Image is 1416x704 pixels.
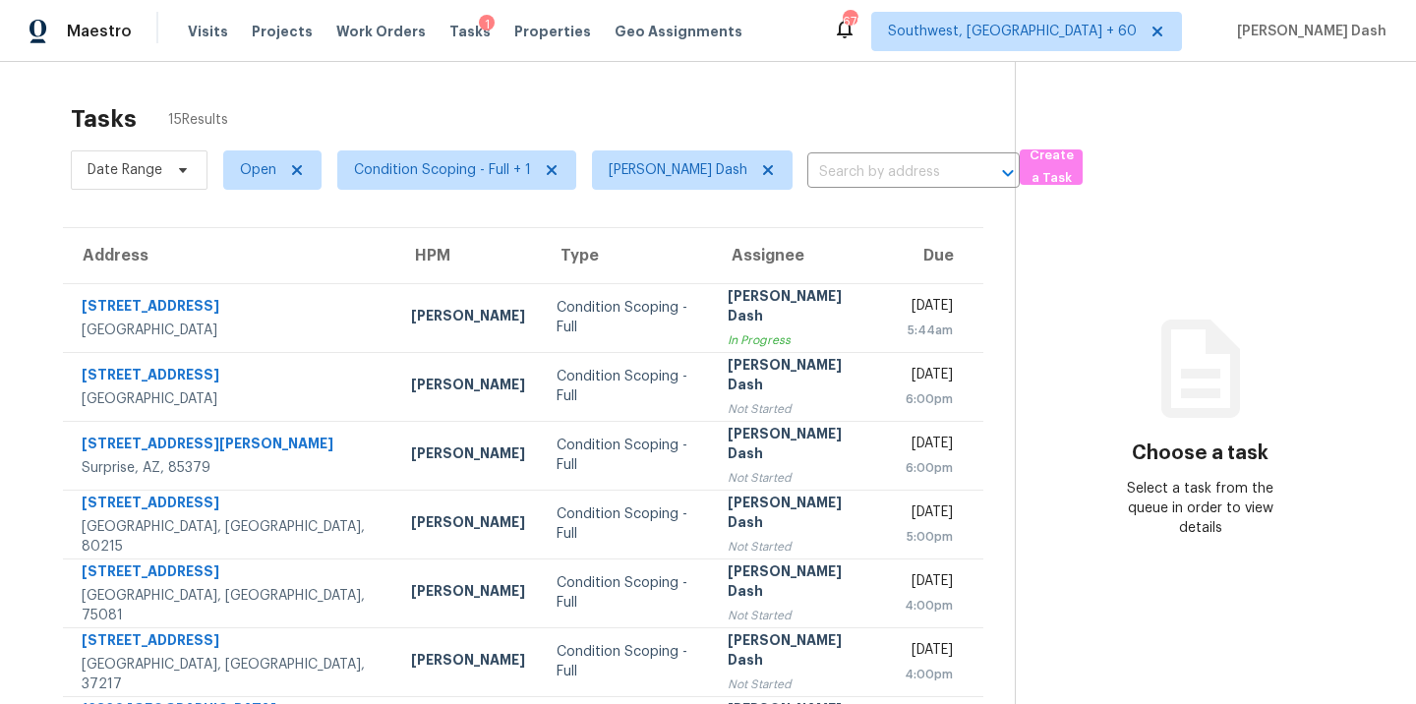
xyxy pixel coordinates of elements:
span: 15 Results [168,110,228,130]
span: Open [240,160,276,180]
div: [STREET_ADDRESS][PERSON_NAME] [82,434,380,458]
div: [PERSON_NAME] Dash [728,630,873,675]
span: Properties [514,22,591,41]
div: Condition Scoping - Full [557,367,696,406]
h2: Tasks [71,109,137,129]
th: Due [889,228,983,283]
div: In Progress [728,330,873,350]
span: Work Orders [336,22,426,41]
div: [PERSON_NAME] [411,512,525,537]
div: 5:44am [905,321,953,340]
span: Maestro [67,22,132,41]
span: Condition Scoping - Full + 1 [354,160,531,180]
div: [DATE] [905,571,953,596]
div: [PERSON_NAME] [411,443,525,468]
div: [PERSON_NAME] [411,650,525,675]
div: 4:00pm [905,665,953,684]
div: Select a task from the queue in order to view details [1108,479,1292,538]
div: [GEOGRAPHIC_DATA] [82,389,380,409]
div: [PERSON_NAME] [411,375,525,399]
div: [STREET_ADDRESS] [82,365,380,389]
div: [DATE] [905,434,953,458]
h3: Choose a task [1132,443,1268,463]
th: HPM [395,228,541,283]
div: 1 [479,15,495,34]
span: Geo Assignments [615,22,742,41]
div: [PERSON_NAME] Dash [728,355,873,399]
div: Condition Scoping - Full [557,573,696,613]
span: Southwest, [GEOGRAPHIC_DATA] + 60 [888,22,1137,41]
div: Condition Scoping - Full [557,298,696,337]
div: 6:00pm [905,389,953,409]
div: [PERSON_NAME] [411,581,525,606]
div: [STREET_ADDRESS] [82,561,380,586]
div: [GEOGRAPHIC_DATA], [GEOGRAPHIC_DATA], 80215 [82,517,380,557]
span: Tasks [449,25,491,38]
div: [PERSON_NAME] Dash [728,286,873,330]
div: [STREET_ADDRESS] [82,630,380,655]
span: [PERSON_NAME] Dash [609,160,747,180]
div: Not Started [728,675,873,694]
div: [DATE] [905,365,953,389]
div: [STREET_ADDRESS] [82,493,380,517]
th: Assignee [712,228,889,283]
div: 6:00pm [905,458,953,478]
span: Date Range [88,160,162,180]
div: [PERSON_NAME] [411,306,525,330]
div: [PERSON_NAME] Dash [728,493,873,537]
div: [STREET_ADDRESS] [82,296,380,321]
span: Create a Task [1030,145,1073,190]
div: 679 [843,12,856,31]
div: Condition Scoping - Full [557,642,696,681]
div: Not Started [728,399,873,419]
div: Condition Scoping - Full [557,504,696,544]
div: Not Started [728,537,873,557]
button: Open [994,159,1022,187]
input: Search by address [807,157,965,188]
div: Not Started [728,606,873,625]
div: Not Started [728,468,873,488]
div: [GEOGRAPHIC_DATA], [GEOGRAPHIC_DATA], 37217 [82,655,380,694]
div: [GEOGRAPHIC_DATA] [82,321,380,340]
div: Surprise, AZ, 85379 [82,458,380,478]
div: [DATE] [905,502,953,527]
div: 4:00pm [905,596,953,616]
div: [GEOGRAPHIC_DATA], [GEOGRAPHIC_DATA], 75081 [82,586,380,625]
div: 5:00pm [905,527,953,547]
th: Address [63,228,395,283]
span: [PERSON_NAME] Dash [1229,22,1386,41]
div: [DATE] [905,640,953,665]
th: Type [541,228,712,283]
button: Create a Task [1020,149,1083,185]
div: [PERSON_NAME] Dash [728,424,873,468]
div: Condition Scoping - Full [557,436,696,475]
div: [PERSON_NAME] Dash [728,561,873,606]
span: Visits [188,22,228,41]
span: Projects [252,22,313,41]
div: [DATE] [905,296,953,321]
